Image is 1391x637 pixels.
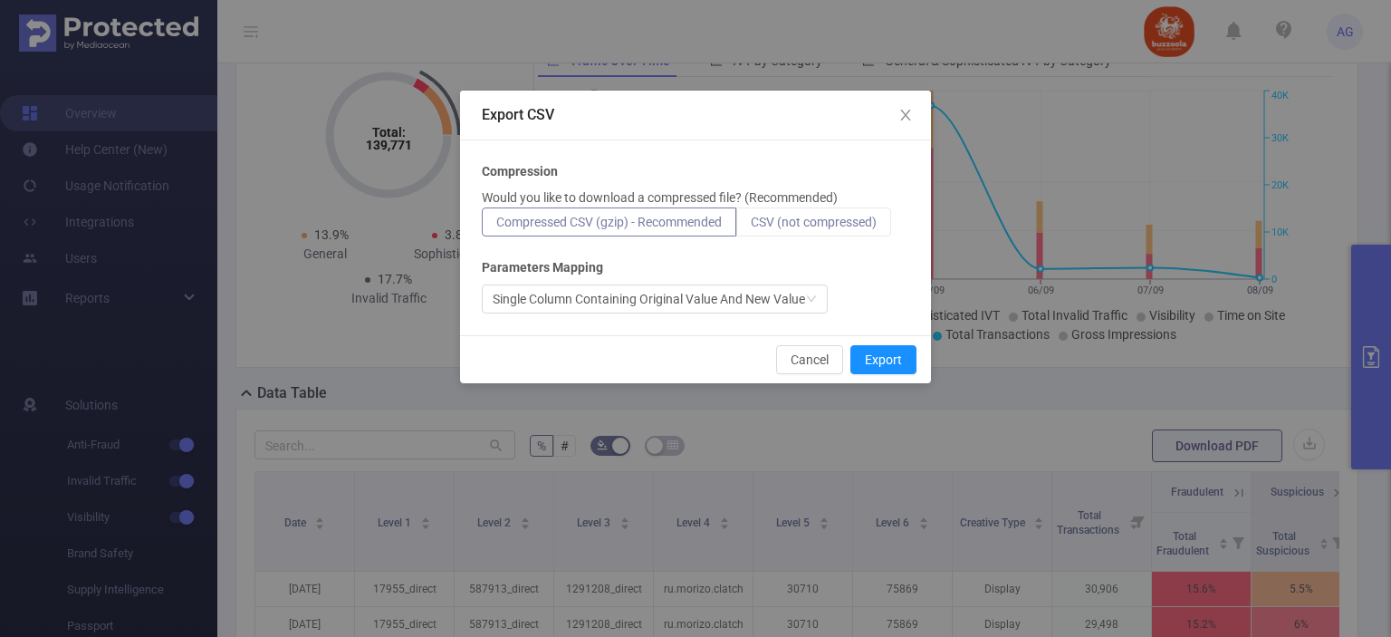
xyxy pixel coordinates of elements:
[776,345,843,374] button: Cancel
[482,105,909,125] div: Export CSV
[806,294,817,306] i: icon: down
[482,188,838,208] p: Would you like to download a compressed file? (Recommended)
[850,345,916,374] button: Export
[493,285,805,313] div: Single Column Containing Original Value And New Value
[496,215,722,229] span: Compressed CSV (gzip) - Recommended
[898,108,913,122] i: icon: close
[880,91,931,141] button: Close
[751,215,877,229] span: CSV (not compressed)
[482,162,558,181] b: Compression
[482,258,603,277] b: Parameters Mapping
